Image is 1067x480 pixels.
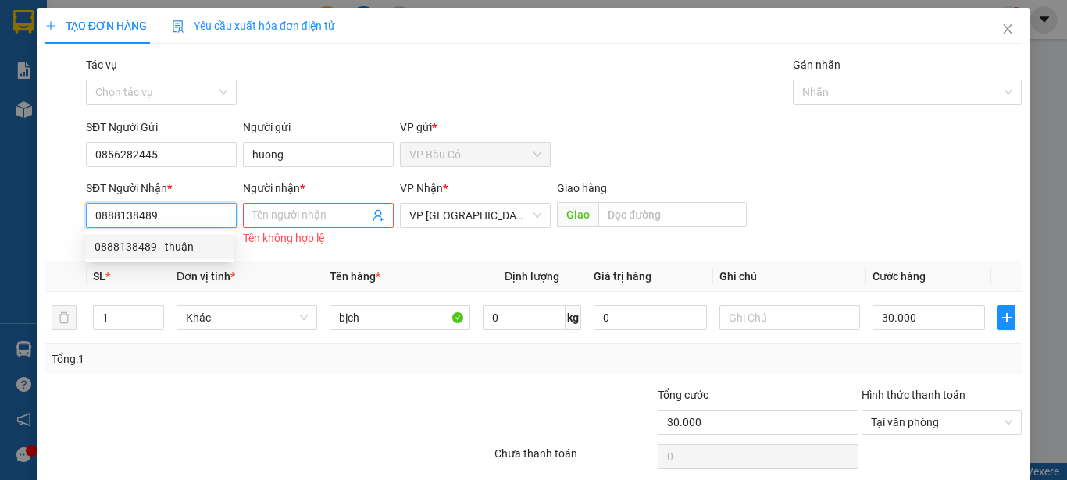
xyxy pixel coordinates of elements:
span: SL [93,270,105,283]
span: VP Bàu Cỏ [409,143,541,166]
div: Tổng: 1 [52,350,413,368]
span: Cước hàng [873,270,926,283]
button: Close [986,8,1030,52]
div: SĐT Người Gửi [86,119,237,136]
span: close [1001,23,1014,35]
label: Tác vụ [86,59,117,71]
input: Dọc đường [598,202,747,227]
div: 0888138489 - thuận [95,238,225,255]
div: Chưa thanh toán [493,445,656,472]
input: Ghi Chú [719,305,860,330]
label: Hình thức thanh toán [862,389,965,401]
span: Yêu cầu xuất hóa đơn điện tử [172,20,335,32]
span: Giá trị hàng [594,270,651,283]
input: 0 [594,305,706,330]
label: Gán nhãn [793,59,840,71]
span: Tại văn phòng [871,411,1012,434]
div: VP gửi [400,119,551,136]
input: VD: Bàn, Ghế [330,305,470,330]
span: plus [45,20,56,31]
span: Tổng cước [658,389,708,401]
div: 0888138489 - thuận [85,234,234,259]
span: Tên hàng [330,270,380,283]
span: Đơn vị tính [177,270,235,283]
span: user-add [372,209,384,222]
span: Khác [186,306,308,329]
span: Định lượng [505,270,559,283]
div: Người gửi [243,119,394,136]
span: kg [566,305,581,330]
span: plus [998,311,1015,324]
div: Tên không hợp lệ [243,229,394,247]
div: Người nhận [243,180,394,197]
span: Giao [557,202,598,227]
th: Ghi chú [713,261,866,292]
span: VP Nhận [400,182,443,194]
span: TẠO ĐƠN HÀNG [45,20,147,32]
button: plus [997,305,1015,330]
img: icon [172,20,184,33]
span: VP Tân Bình [409,204,541,227]
button: delete [52,305,77,330]
div: SĐT Người Nhận [86,180,237,197]
span: Giao hàng [557,182,607,194]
